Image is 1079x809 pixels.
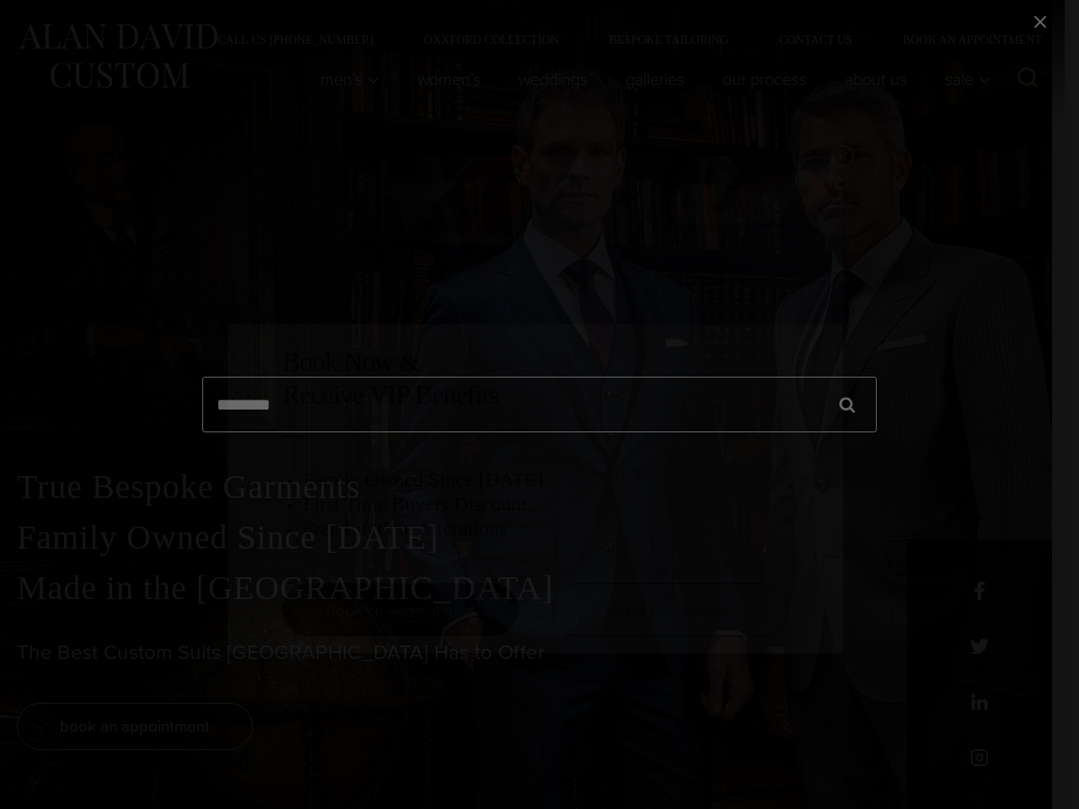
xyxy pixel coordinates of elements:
[303,468,788,492] h3: Family Owned Since [DATE]
[282,346,788,410] h2: Book Now & Receive VIP Benefits
[552,583,788,636] a: visual consultation
[303,517,788,541] h3: Free Lifetime Alterations
[303,492,788,517] h3: First Time Buyers Discount
[282,583,518,636] a: book an appointment
[832,145,854,167] button: Close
